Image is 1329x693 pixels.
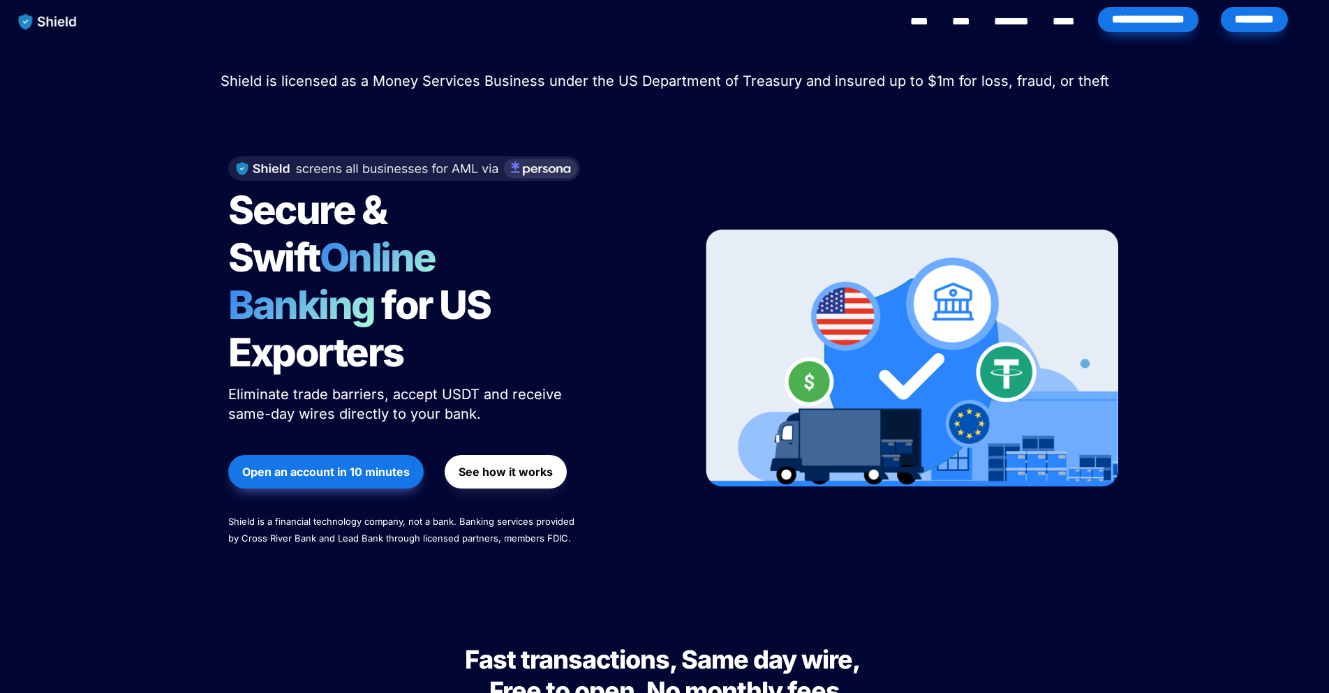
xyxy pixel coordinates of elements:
img: website logo [12,7,84,36]
span: Secure & Swift [228,186,393,281]
span: Eliminate trade barriers, accept USDT and receive same-day wires directly to your bank. [228,386,566,422]
strong: Open an account in 10 minutes [242,465,410,479]
span: Shield is a financial technology company, not a bank. Banking services provided by Cross River Ba... [228,516,577,544]
span: for US Exporters [228,281,497,376]
a: See how it works [445,448,567,495]
button: Open an account in 10 minutes [228,455,424,489]
span: Shield is licensed as a Money Services Business under the US Department of Treasury and insured u... [221,73,1109,89]
span: Online Banking [228,234,450,329]
button: See how it works [445,455,567,489]
strong: See how it works [459,465,553,479]
a: Open an account in 10 minutes [228,448,424,495]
